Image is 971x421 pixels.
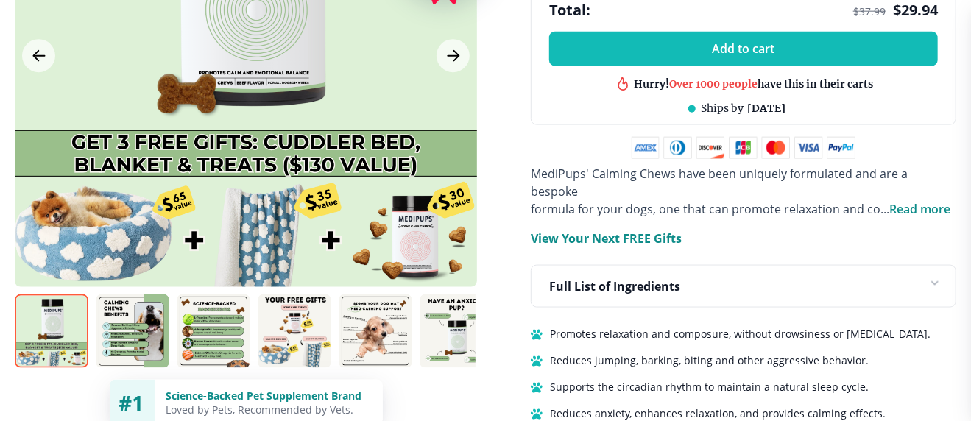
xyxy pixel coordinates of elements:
div: Science-Backed Pet Supplement Brand [166,389,371,403]
img: payment methods [632,137,855,159]
span: Add to cart [713,42,775,56]
img: Calming Chews | Natural Dog Supplements [420,294,493,368]
div: Hurry! have this in their carts [635,77,874,91]
img: Calming Chews | Natural Dog Supplements [177,294,250,368]
span: Read more [889,201,950,217]
span: Ships by [702,102,744,115]
img: Calming Chews | Natural Dog Supplements [258,294,331,368]
span: ... [880,201,950,217]
span: formula for your dogs, one that can promote relaxation and co [531,201,880,217]
span: Reduces jumping, barking, biting and other aggressive behavior. [550,352,869,369]
span: Over 1000 people [670,77,758,91]
img: Calming Chews | Natural Dog Supplements [96,294,169,368]
span: Supports the circadian rhythm to maintain a natural sleep cycle. [550,378,869,396]
p: View Your Next FREE Gifts [531,230,682,247]
div: Loved by Pets, Recommended by Vets. [166,403,371,417]
span: #1 [119,389,144,417]
span: Promotes relaxation and composure, without drowsiness or [MEDICAL_DATA]. [550,325,931,343]
button: Next Image [437,40,470,73]
img: Calming Chews | Natural Dog Supplements [339,294,412,368]
button: Add to cart [549,32,938,66]
button: Previous Image [22,40,55,73]
span: [DATE] [748,102,786,115]
span: MediPups' Calming Chews have been uniquely formulated and are a bespoke [531,166,908,199]
span: $ 37.99 [853,4,886,18]
p: Full List of Ingredients [549,277,680,295]
img: Calming Chews | Natural Dog Supplements [15,294,88,368]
